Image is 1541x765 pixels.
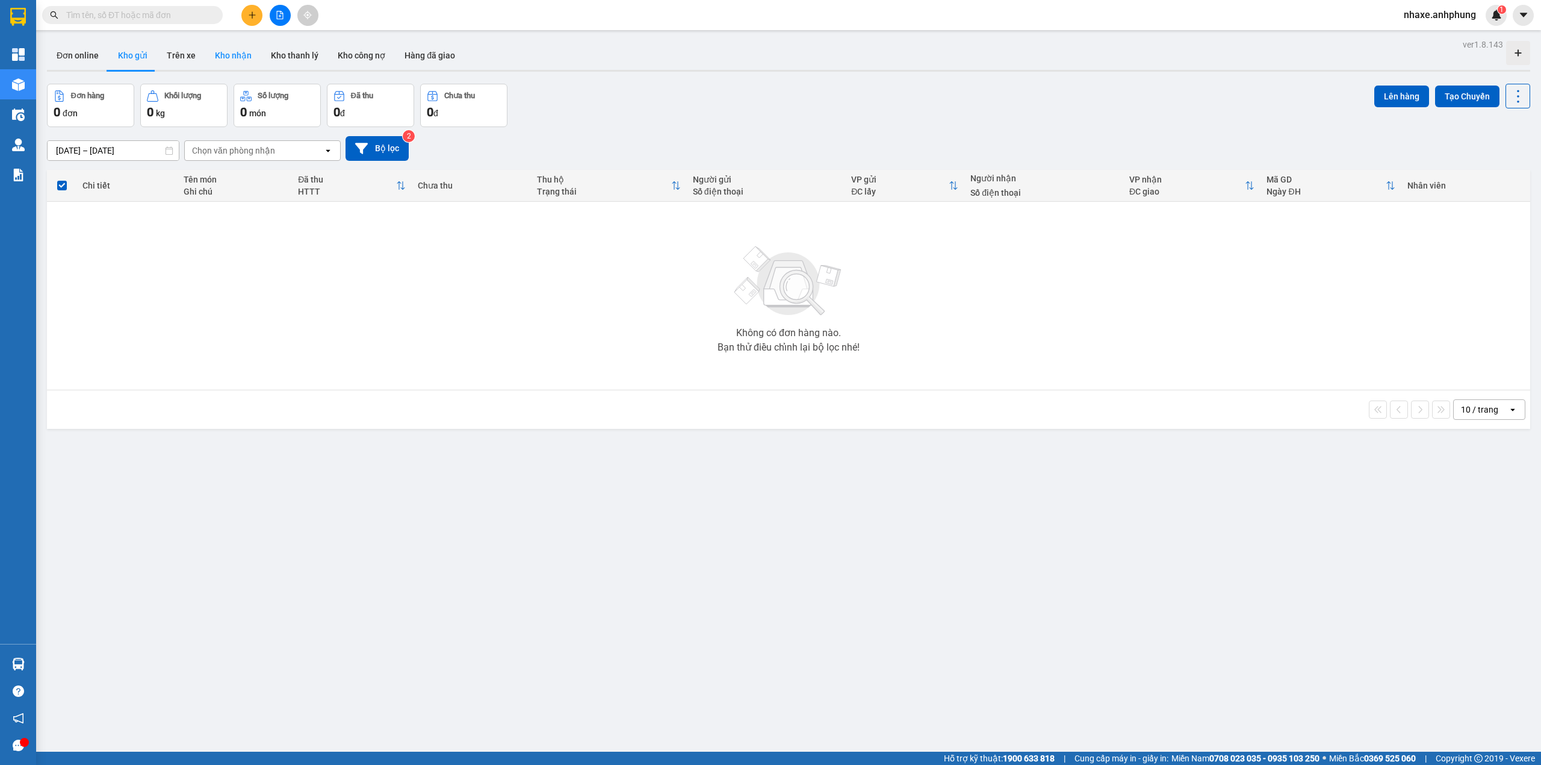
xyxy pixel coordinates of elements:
th: Toggle SortBy [1260,170,1401,202]
button: Chưa thu0đ [420,84,507,127]
div: Mã GD [1267,175,1386,184]
div: Chi tiết [82,181,172,190]
div: 10 / trang [1461,404,1498,416]
button: Kho nhận [205,41,261,70]
svg: open [323,146,333,155]
button: Kho thanh lý [261,41,328,70]
strong: 0708 023 035 - 0935 103 250 [1209,754,1319,763]
sup: 1 [1498,5,1506,14]
span: 0 [147,105,153,119]
img: icon-new-feature [1491,10,1502,20]
div: Tạo kho hàng mới [1506,41,1530,65]
div: Thu hộ [537,175,671,184]
div: HTTT [298,187,395,196]
input: Tìm tên, số ĐT hoặc mã đơn [66,8,208,22]
span: question-circle [13,685,24,697]
span: aim [303,11,312,19]
div: ver 1.8.143 [1463,38,1503,51]
div: Nhân viên [1407,181,1524,190]
img: dashboard-icon [12,48,25,61]
span: copyright [1474,754,1483,763]
svg: open [1508,405,1518,414]
img: warehouse-icon [12,139,25,151]
button: Bộ lọc [346,136,409,161]
span: caret-down [1518,10,1529,20]
div: Chọn văn phòng nhận [192,145,275,157]
img: svg+xml;base64,PHN2ZyBjbGFzcz0ibGlzdC1wbHVnX19zdmciIHhtbG5zPSJodHRwOi8vd3d3LnczLm9yZy8yMDAwL3N2Zy... [728,239,849,323]
th: Toggle SortBy [531,170,687,202]
div: Ngày ĐH [1267,187,1386,196]
button: aim [297,5,318,26]
span: ⚪️ [1322,756,1326,761]
span: | [1064,752,1065,765]
img: logo-vxr [10,8,26,26]
span: đơn [63,108,78,118]
span: 0 [427,105,433,119]
button: Kho gửi [108,41,157,70]
div: Trạng thái [537,187,671,196]
sup: 2 [403,130,415,142]
div: Ghi chú [184,187,286,196]
th: Toggle SortBy [292,170,411,202]
span: 1 [1499,5,1504,14]
div: Đã thu [298,175,395,184]
span: món [249,108,266,118]
button: Lên hàng [1374,86,1429,107]
button: Hàng đã giao [395,41,465,70]
div: Đã thu [351,92,373,100]
button: file-add [270,5,291,26]
button: caret-down [1513,5,1534,26]
span: | [1425,752,1427,765]
div: VP gửi [851,175,949,184]
img: warehouse-icon [12,108,25,121]
span: notification [13,713,24,724]
strong: 1900 633 818 [1003,754,1055,763]
span: file-add [276,11,284,19]
th: Toggle SortBy [845,170,964,202]
img: warehouse-icon [12,658,25,670]
div: Người nhận [970,173,1117,183]
div: Không có đơn hàng nào. [736,328,841,338]
span: đ [433,108,438,118]
img: warehouse-icon [12,78,25,91]
span: 0 [333,105,340,119]
strong: 0369 525 060 [1364,754,1416,763]
div: Người gửi [693,175,840,184]
span: Cung cấp máy in - giấy in: [1074,752,1168,765]
div: Số điện thoại [970,188,1117,198]
span: search [50,11,58,19]
button: Tạo Chuyến [1435,86,1499,107]
div: Chưa thu [418,181,525,190]
span: 0 [240,105,247,119]
div: ĐC giao [1129,187,1245,196]
button: Trên xe [157,41,205,70]
div: Số lượng [258,92,288,100]
div: Chưa thu [444,92,475,100]
span: Miền Nam [1171,752,1319,765]
span: Miền Bắc [1329,752,1416,765]
span: đ [340,108,345,118]
div: Bạn thử điều chỉnh lại bộ lọc nhé! [718,343,860,352]
img: solution-icon [12,169,25,181]
button: Số lượng0món [234,84,321,127]
button: plus [241,5,262,26]
div: Đơn hàng [71,92,104,100]
div: Khối lượng [164,92,201,100]
div: Số điện thoại [693,187,840,196]
button: Khối lượng0kg [140,84,228,127]
span: nhaxe.anhphung [1394,7,1486,22]
span: kg [156,108,165,118]
button: Đơn online [47,41,108,70]
span: Hỗ trợ kỹ thuật: [944,752,1055,765]
input: Select a date range. [48,141,179,160]
span: 0 [54,105,60,119]
span: plus [248,11,256,19]
th: Toggle SortBy [1123,170,1261,202]
button: Đơn hàng0đơn [47,84,134,127]
div: Tên món [184,175,286,184]
button: Đã thu0đ [327,84,414,127]
button: Kho công nợ [328,41,395,70]
div: VP nhận [1129,175,1245,184]
div: ĐC lấy [851,187,949,196]
span: message [13,740,24,751]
